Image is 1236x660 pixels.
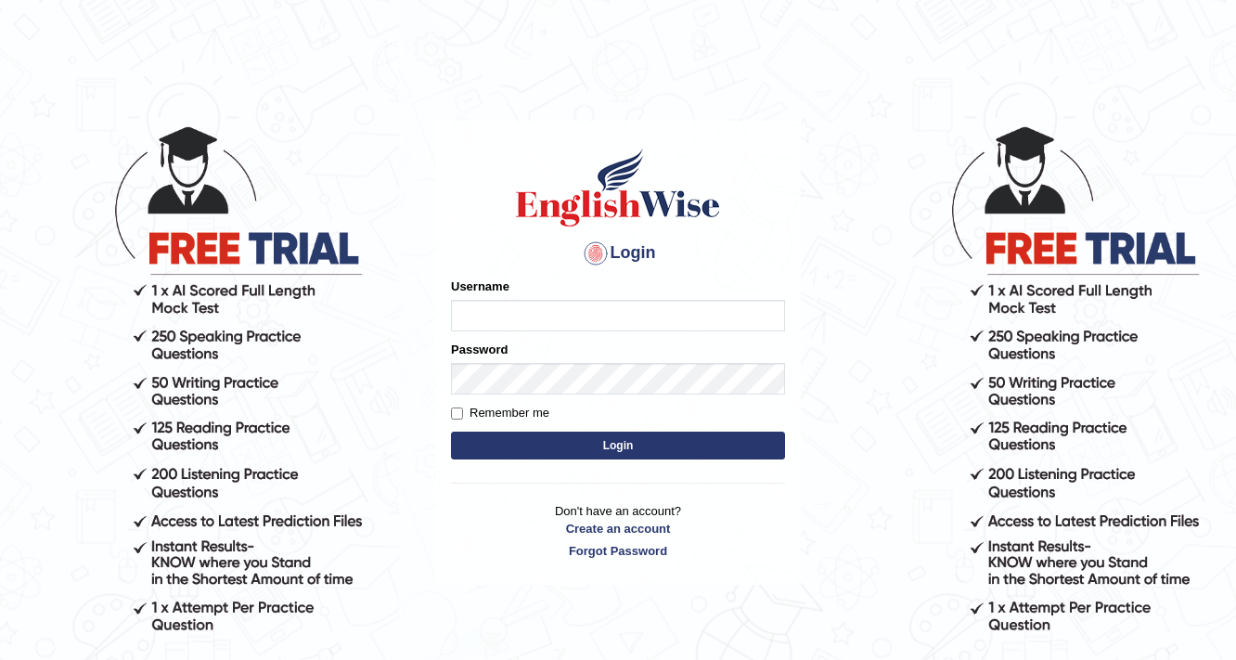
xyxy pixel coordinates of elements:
label: Remember me [451,404,549,422]
label: Password [451,341,508,358]
a: Forgot Password [451,542,785,560]
label: Username [451,278,509,295]
img: Logo of English Wise sign in for intelligent practice with AI [512,146,724,229]
button: Login [451,432,785,459]
a: Create an account [451,520,785,537]
input: Remember me [451,408,463,420]
p: Don't have an account? [451,502,785,560]
h4: Login [451,239,785,268]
